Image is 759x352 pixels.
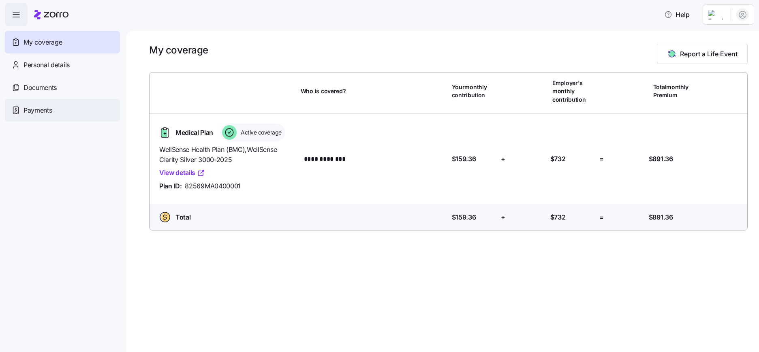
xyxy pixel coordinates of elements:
[24,83,57,93] span: Documents
[5,31,120,53] a: My coverage
[599,212,604,222] span: =
[658,6,696,23] button: Help
[452,212,476,222] span: $159.36
[301,87,346,95] span: Who is covered?
[599,154,604,164] span: =
[175,128,213,138] span: Medical Plan
[149,44,208,56] h1: My coverage
[653,83,697,100] span: Total monthly Premium
[24,37,62,47] span: My coverage
[550,212,566,222] span: $732
[24,105,52,115] span: Payments
[159,181,182,191] span: Plan ID:
[649,154,673,164] span: $891.36
[238,128,282,137] span: Active coverage
[552,79,596,104] span: Employer's monthly contribution
[708,10,724,19] img: Employer logo
[452,83,496,100] span: Your monthly contribution
[501,212,505,222] span: +
[657,44,748,64] button: Report a Life Event
[5,76,120,99] a: Documents
[664,10,690,19] span: Help
[24,60,70,70] span: Personal details
[159,145,294,165] span: WellSense Health Plan (BMC) , WellSense Clarity Silver 3000-2025
[649,212,673,222] span: $891.36
[680,49,738,59] span: Report a Life Event
[501,154,505,164] span: +
[185,181,241,191] span: 82569MA0400001
[159,168,205,178] a: View details
[550,154,566,164] span: $732
[5,99,120,122] a: Payments
[175,212,190,222] span: Total
[452,154,476,164] span: $159.36
[5,53,120,76] a: Personal details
